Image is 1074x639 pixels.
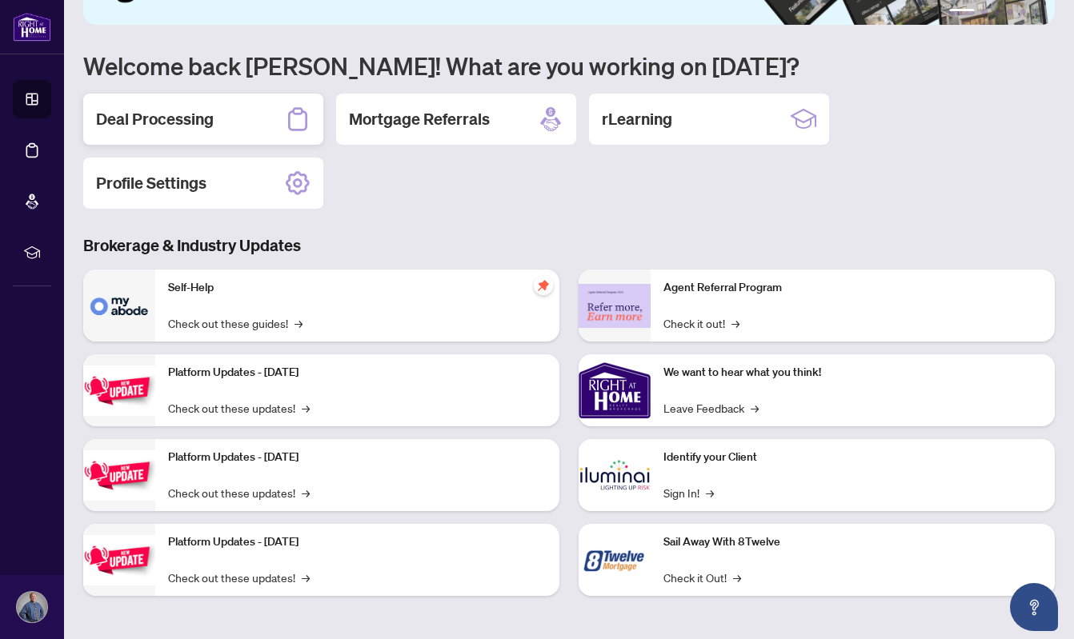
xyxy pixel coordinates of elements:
[168,279,547,297] p: Self-Help
[731,314,739,332] span: →
[83,234,1055,257] h3: Brokerage & Industry Updates
[663,364,1042,381] p: We want to hear what you think!
[83,535,155,585] img: Platform Updates - June 23, 2025
[663,484,714,501] a: Sign In!→
[751,399,759,417] span: →
[168,399,310,417] a: Check out these updates!→
[663,569,741,586] a: Check it Out!→
[83,270,155,341] img: Self-Help
[168,569,310,586] a: Check out these updates!→
[602,108,672,130] h2: rLearning
[663,533,1042,551] p: Sail Away With 8Twelve
[168,449,547,466] p: Platform Updates - [DATE]
[13,12,51,42] img: logo
[994,9,1000,15] button: 3
[579,284,651,328] img: Agent Referral Program
[579,524,651,596] img: Sail Away With 8Twelve
[1020,9,1026,15] button: 5
[168,533,547,551] p: Platform Updates - [DATE]
[579,439,651,511] img: Identify your Client
[83,50,1055,81] h1: Welcome back [PERSON_NAME]! What are you working on [DATE]?
[1032,9,1039,15] button: 6
[663,399,759,417] a: Leave Feedback→
[349,108,490,130] h2: Mortgage Referrals
[168,364,547,381] p: Platform Updates - [DATE]
[302,399,310,417] span: →
[17,592,47,622] img: Profile Icon
[663,314,739,332] a: Check it out!→
[733,569,741,586] span: →
[579,354,651,426] img: We want to hear what you think!
[96,172,206,194] h2: Profile Settings
[295,314,303,332] span: →
[83,365,155,416] img: Platform Updates - July 21, 2025
[1010,583,1058,631] button: Open asap
[168,484,310,501] a: Check out these updates!→
[949,9,975,15] button: 1
[96,108,214,130] h2: Deal Processing
[981,9,988,15] button: 2
[168,314,303,332] a: Check out these guides!→
[83,450,155,501] img: Platform Updates - July 8, 2025
[1007,9,1013,15] button: 4
[706,484,714,501] span: →
[302,484,310,501] span: →
[534,276,553,295] span: pushpin
[302,569,310,586] span: →
[663,449,1042,466] p: Identify your Client
[663,279,1042,297] p: Agent Referral Program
